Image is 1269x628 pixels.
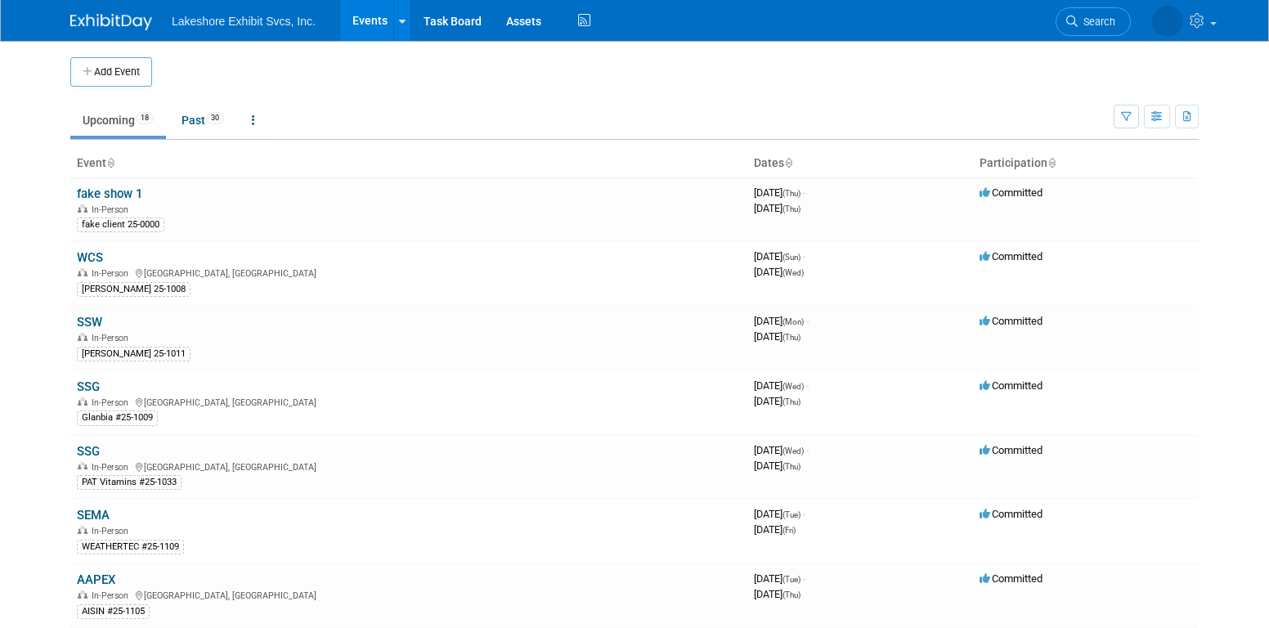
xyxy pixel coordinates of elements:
[754,266,804,278] span: [DATE]
[77,475,182,490] div: PAT Vitamins #25-1033
[77,604,150,619] div: AISIN #25-1105
[78,397,87,406] img: In-Person Event
[980,379,1043,392] span: Committed
[77,282,191,297] div: [PERSON_NAME] 25-1008
[980,250,1043,262] span: Committed
[782,253,800,262] span: (Sun)
[754,202,800,214] span: [DATE]
[77,395,741,408] div: [GEOGRAPHIC_DATA], [GEOGRAPHIC_DATA]
[92,204,133,215] span: In-Person
[980,572,1043,585] span: Committed
[782,333,800,342] span: (Thu)
[77,572,115,587] a: AAPEX
[78,333,87,341] img: In-Person Event
[754,572,805,585] span: [DATE]
[77,379,100,394] a: SSG
[782,317,804,326] span: (Mon)
[70,150,747,177] th: Event
[754,508,805,520] span: [DATE]
[754,523,796,536] span: [DATE]
[980,444,1043,456] span: Committed
[803,250,805,262] span: -
[754,460,800,472] span: [DATE]
[77,266,741,279] div: [GEOGRAPHIC_DATA], [GEOGRAPHIC_DATA]
[782,397,800,406] span: (Thu)
[782,590,800,599] span: (Thu)
[169,105,236,136] a: Past30
[70,14,152,30] img: ExhibitDay
[754,588,800,600] span: [DATE]
[172,15,316,28] span: Lakeshore Exhibit Svcs, Inc.
[70,105,166,136] a: Upcoming18
[754,315,809,327] span: [DATE]
[754,379,809,392] span: [DATE]
[806,444,809,456] span: -
[803,508,805,520] span: -
[784,156,792,169] a: Sort by Start Date
[754,186,805,199] span: [DATE]
[1152,6,1183,37] img: MICHELLE MOYA
[747,150,973,177] th: Dates
[980,315,1043,327] span: Committed
[782,382,804,391] span: (Wed)
[78,462,87,470] img: In-Person Event
[70,57,152,87] button: Add Event
[92,590,133,601] span: In-Person
[980,508,1043,520] span: Committed
[92,462,133,473] span: In-Person
[77,218,164,232] div: fake client 25-0000
[782,575,800,584] span: (Tue)
[782,510,800,519] span: (Tue)
[782,462,800,471] span: (Thu)
[803,186,805,199] span: -
[77,347,191,361] div: [PERSON_NAME] 25-1011
[782,204,800,213] span: (Thu)
[782,526,796,535] span: (Fri)
[806,379,809,392] span: -
[782,446,804,455] span: (Wed)
[77,460,741,473] div: [GEOGRAPHIC_DATA], [GEOGRAPHIC_DATA]
[803,572,805,585] span: -
[106,156,114,169] a: Sort by Event Name
[1047,156,1056,169] a: Sort by Participation Type
[754,250,805,262] span: [DATE]
[754,444,809,456] span: [DATE]
[78,590,87,599] img: In-Person Event
[92,268,133,279] span: In-Person
[973,150,1199,177] th: Participation
[136,112,154,124] span: 18
[754,330,800,343] span: [DATE]
[1078,16,1115,28] span: Search
[77,250,103,265] a: WCS
[77,410,158,425] div: Glanbia #25-1009
[78,268,87,276] img: In-Person Event
[92,333,133,343] span: In-Person
[754,395,800,407] span: [DATE]
[77,540,184,554] div: WEATHERTEC #25-1109
[782,268,804,277] span: (Wed)
[782,189,800,198] span: (Thu)
[77,315,102,330] a: SSW
[92,526,133,536] span: In-Person
[206,112,224,124] span: 30
[78,204,87,213] img: In-Person Event
[78,526,87,534] img: In-Person Event
[77,588,741,601] div: [GEOGRAPHIC_DATA], [GEOGRAPHIC_DATA]
[77,444,100,459] a: SSG
[806,315,809,327] span: -
[92,397,133,408] span: In-Person
[77,508,110,523] a: SEMA
[1056,7,1131,36] a: Search
[980,186,1043,199] span: Committed
[77,186,142,201] a: fake show 1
